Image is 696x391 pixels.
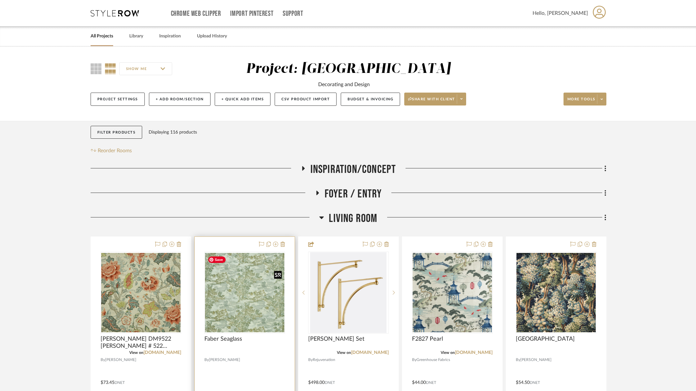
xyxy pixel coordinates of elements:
span: [GEOGRAPHIC_DATA] [516,336,575,343]
div: 0 [101,252,181,333]
div: 0 [412,252,492,333]
div: Decorating and Design [318,81,370,88]
button: Share with client [404,93,466,105]
span: Inspiration/Concept [310,163,396,176]
span: Faber Seaglass [204,336,242,343]
span: [PERSON_NAME] DM9522 [PERSON_NAME] # 522 [PERSON_NAME] FABRIC [101,336,181,350]
span: By [308,357,313,363]
span: [PERSON_NAME] Set [308,336,364,343]
span: More tools [567,97,595,106]
button: Project Settings [91,93,145,106]
span: Greenhouse Fabrics [417,357,450,363]
span: Foyer / Entry [325,187,382,201]
a: [DOMAIN_NAME] [351,350,389,355]
span: Rejuvenation [313,357,335,363]
span: [PERSON_NAME] [105,357,136,363]
div: 0 [516,252,596,333]
span: By [101,357,105,363]
button: More tools [564,93,606,105]
div: Project: [GEOGRAPHIC_DATA] [246,62,451,76]
span: [PERSON_NAME] [209,357,240,363]
button: CSV Product Import [275,93,337,106]
div: Displaying 116 products [149,126,197,139]
a: Support [283,11,303,16]
span: View on [337,351,351,355]
button: Budget & Invoicing [341,93,400,106]
span: Share with client [408,97,455,106]
span: F2827 Pearl [412,336,443,343]
span: Save [208,256,226,263]
span: View on [441,351,455,355]
span: By [204,357,209,363]
a: Import Pinterest [230,11,273,16]
img: Winona Shelf Bracket Set [310,252,386,333]
a: [DOMAIN_NAME] [455,350,493,355]
button: + Quick Add Items [215,93,271,106]
img: MAXWELL DM9522 DELLA FLORA # 522 FLORA FABRIC [101,253,181,332]
a: [DOMAIN_NAME] [143,350,181,355]
span: By [412,357,417,363]
div: 0 [309,252,388,333]
span: Hello, [PERSON_NAME] [533,9,588,17]
span: View on [129,351,143,355]
span: [PERSON_NAME] [520,357,552,363]
a: Chrome Web Clipper [171,11,221,16]
span: By [516,357,520,363]
button: + Add Room/Section [149,93,211,106]
img: F2827 Pearl [413,253,492,332]
span: Reorder Rooms [98,147,132,155]
a: Library [129,32,143,41]
div: 0 [205,252,285,333]
img: Roanoke Forest [516,253,596,332]
a: Inspiration [159,32,181,41]
button: Reorder Rooms [91,147,132,155]
img: Faber Seaglass [205,253,284,332]
button: Filter Products [91,126,142,139]
span: Living Room [329,212,377,226]
a: Upload History [197,32,227,41]
a: All Projects [91,32,113,41]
